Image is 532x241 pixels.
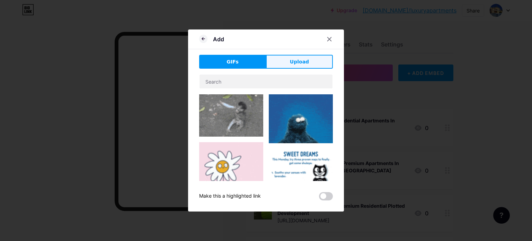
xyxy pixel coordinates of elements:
[199,192,261,200] div: Make this a highlighted link
[199,94,263,137] img: Gihpy
[199,142,263,209] img: Gihpy
[269,94,333,143] img: Gihpy
[227,58,239,66] span: GIFs
[290,58,309,66] span: Upload
[269,149,333,213] img: Gihpy
[266,55,333,69] button: Upload
[199,55,266,69] button: GIFs
[199,75,332,88] input: Search
[213,35,224,43] div: Add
